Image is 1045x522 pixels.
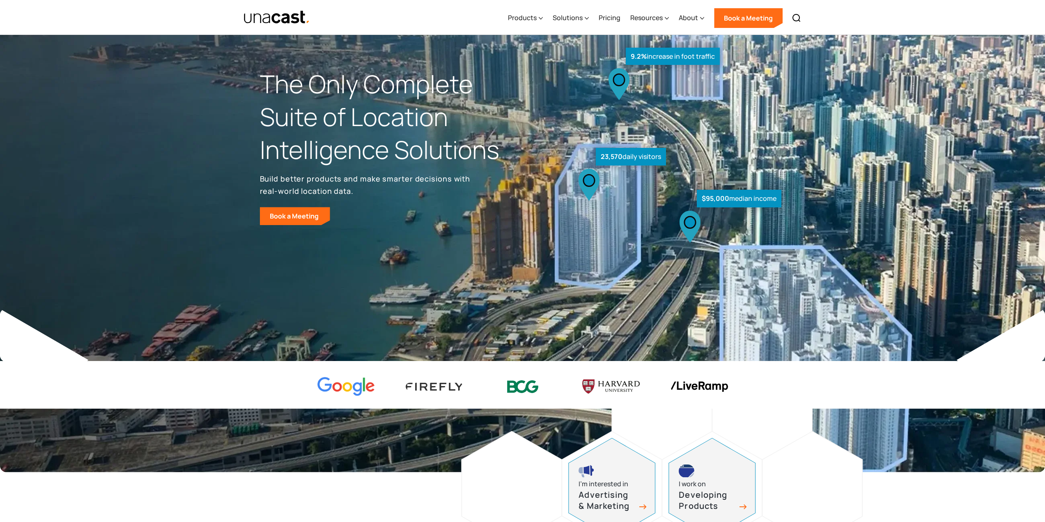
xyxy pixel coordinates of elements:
[579,478,628,490] div: I’m interested in
[679,490,736,511] h3: Developing Products
[317,377,375,396] img: Google logo Color
[260,172,473,197] p: Build better products and make smarter decisions with real-world location data.
[679,1,704,35] div: About
[579,490,636,511] h3: Advertising & Marketing
[702,194,729,203] strong: $95,000
[630,1,669,35] div: Resources
[243,10,310,25] img: Unacast text logo
[599,1,620,35] a: Pricing
[260,68,523,166] h1: The Only Complete Suite of Location Intelligence Solutions
[626,48,720,65] div: increase in foot traffic
[630,13,663,23] div: Resources
[697,190,781,207] div: median income
[579,465,594,478] img: advertising and marketing icon
[631,52,647,61] strong: 9.2%
[714,8,783,28] a: Book a Meeting
[601,152,622,161] strong: 23,570
[553,13,583,23] div: Solutions
[508,13,537,23] div: Products
[792,13,802,23] img: Search icon
[679,478,706,490] div: I work on
[679,465,694,478] img: developing products icon
[582,377,640,396] img: Harvard U logo
[508,1,543,35] div: Products
[596,148,666,166] div: daily visitors
[553,1,589,35] div: Solutions
[679,13,698,23] div: About
[243,10,310,25] a: home
[494,375,551,398] img: BCG logo
[260,207,330,225] a: Book a Meeting
[406,383,463,391] img: Firefly Advertising logo
[671,382,728,392] img: liveramp logo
